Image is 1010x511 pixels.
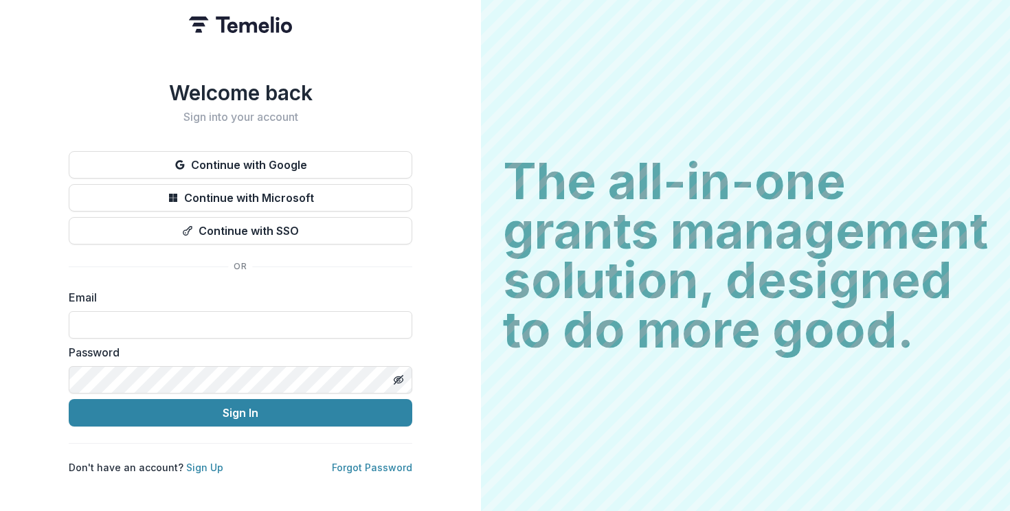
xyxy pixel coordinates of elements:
[69,151,412,179] button: Continue with Google
[332,462,412,473] a: Forgot Password
[69,217,412,245] button: Continue with SSO
[186,462,223,473] a: Sign Up
[69,80,412,105] h1: Welcome back
[388,369,409,391] button: Toggle password visibility
[69,111,412,124] h2: Sign into your account
[69,184,412,212] button: Continue with Microsoft
[189,16,292,33] img: Temelio
[69,460,223,475] p: Don't have an account?
[69,344,404,361] label: Password
[69,399,412,427] button: Sign In
[69,289,404,306] label: Email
